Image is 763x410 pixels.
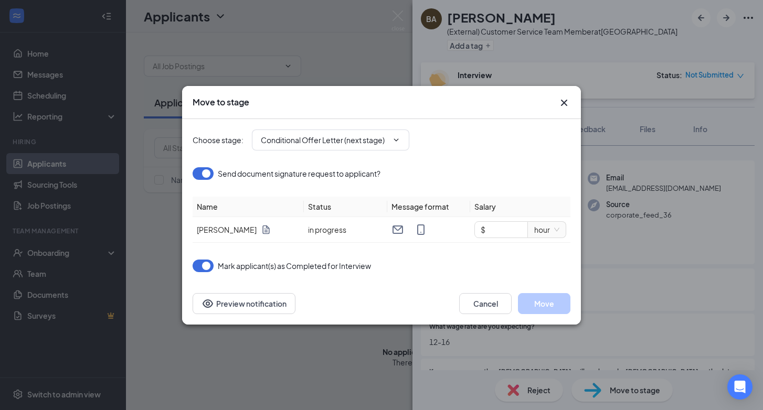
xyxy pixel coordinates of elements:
[193,293,295,314] button: Preview notificationEye
[202,297,214,310] svg: Eye
[218,260,371,272] span: Mark applicant(s) as Completed for Interview
[193,96,249,108] h3: Move to stage
[518,293,570,314] button: Move
[304,197,387,217] th: Status
[197,224,257,235] span: [PERSON_NAME]
[727,374,753,400] div: Open Intercom Messenger
[391,223,404,236] svg: Email
[193,134,243,146] span: Choose stage :
[558,96,570,109] button: Close
[459,293,512,314] button: Cancel
[304,217,387,243] td: in progress
[558,96,570,109] svg: Cross
[415,223,427,236] svg: MobileSms
[218,167,380,180] span: Send document signature request to applicant?
[261,224,271,235] svg: Document
[470,197,570,217] th: Salary
[193,197,304,217] th: Name
[387,197,471,217] th: Message format
[392,136,400,144] svg: ChevronDown
[534,222,559,238] span: hour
